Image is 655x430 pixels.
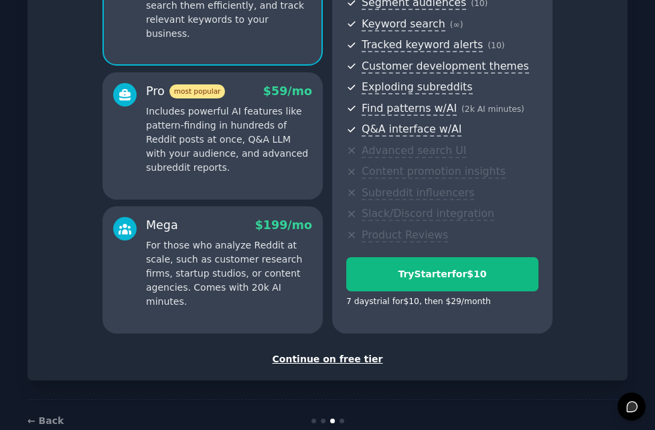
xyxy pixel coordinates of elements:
[346,257,538,291] button: TryStarterfor$10
[362,144,466,158] span: Advanced search UI
[146,83,225,100] div: Pro
[263,84,312,98] span: $ 59 /mo
[461,104,524,114] span: ( 2k AI minutes )
[362,38,483,52] span: Tracked keyword alerts
[27,415,64,426] a: ← Back
[362,102,457,116] span: Find patterns w/AI
[450,20,463,29] span: ( ∞ )
[346,296,491,308] div: 7 days trial for $10 , then $ 29 /month
[362,165,506,179] span: Content promotion insights
[362,123,461,137] span: Q&A interface w/AI
[146,104,312,175] p: Includes powerful AI features like pattern-finding in hundreds of Reddit posts at once, Q&A LLM w...
[362,17,445,31] span: Keyword search
[255,218,312,232] span: $ 199 /mo
[362,207,494,221] span: Slack/Discord integration
[362,228,448,242] span: Product Reviews
[146,238,312,309] p: For those who analyze Reddit at scale, such as customer research firms, startup studios, or conte...
[169,84,226,98] span: most popular
[488,41,504,50] span: ( 10 )
[146,217,178,234] div: Mega
[362,80,472,94] span: Exploding subreddits
[362,186,474,200] span: Subreddit influencers
[362,60,529,74] span: Customer development themes
[42,352,613,366] div: Continue on free tier
[347,267,538,281] div: Try Starter for $10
